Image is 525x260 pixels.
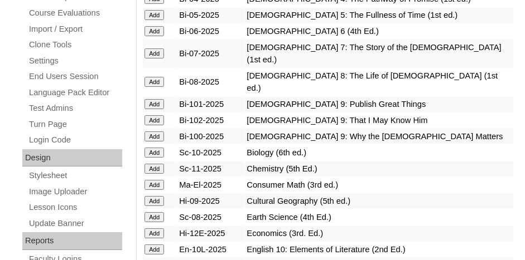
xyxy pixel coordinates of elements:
[245,23,513,39] td: [DEMOGRAPHIC_DATA] 6 (4th Ed.)
[28,217,122,230] a: Update Banner
[28,38,122,52] a: Clone Tools
[145,10,164,20] input: Add
[245,193,513,209] td: Cultural Geography (5th ed.)
[145,131,164,141] input: Add
[145,212,164,222] input: Add
[245,161,513,176] td: Chemistry (5th Ed.)
[28,70,122,84] a: End Users Session
[177,177,244,193] td: Ma-El-2025
[245,129,513,144] td: [DEMOGRAPHIC_DATA] 9: Why the [DEMOGRAPHIC_DATA] Matters
[22,149,122,167] div: Design
[177,193,244,209] td: Hi-09-2025
[177,68,244,96] td: Bi-08-2025
[28,185,122,199] a: Image Uploader
[177,242,244,257] td: En-10L-2025
[28,86,122,100] a: Language Pack Editor
[245,7,513,23] td: [DEMOGRAPHIC_DATA] 5: The Fullness of Time (1st ed.)
[245,242,513,257] td: English 10: Elements of Literature (2nd Ed.)
[245,209,513,225] td: Earth Science (4th Ed.)
[245,225,513,241] td: Economics (3rd. Ed.)
[145,77,164,87] input: Add
[177,209,244,225] td: Sc-08-2025
[28,117,122,131] a: Turn Page
[177,40,244,67] td: Bi-07-2025
[145,164,164,174] input: Add
[177,161,244,176] td: Sc-11-2025
[245,40,513,67] td: [DEMOGRAPHIC_DATA] 7: The Story of the [DEMOGRAPHIC_DATA] (1st ed.)
[28,22,122,36] a: Import / Export
[145,148,164,158] input: Add
[245,68,513,96] td: [DEMOGRAPHIC_DATA] 8: The Life of [DEMOGRAPHIC_DATA] (1st ed.)
[28,101,122,115] a: Test Admins
[145,26,164,36] input: Add
[177,145,244,160] td: Sc-10-2025
[145,99,164,109] input: Add
[145,115,164,125] input: Add
[177,225,244,241] td: Hi-12E-2025
[145,196,164,206] input: Add
[245,96,513,112] td: [DEMOGRAPHIC_DATA] 9: Publish Great Things
[28,133,122,147] a: Login Code
[28,54,122,68] a: Settings
[177,129,244,144] td: Bi-100-2025
[177,7,244,23] td: Bi-05-2025
[28,6,122,20] a: Course Evaluations
[145,180,164,190] input: Add
[245,145,513,160] td: Biology (6th ed.)
[28,200,122,214] a: Lesson Icons
[145,244,164,254] input: Add
[245,112,513,128] td: [DEMOGRAPHIC_DATA] 9: That I May Know Him
[177,112,244,128] td: Bi-102-2025
[145,48,164,58] input: Add
[177,96,244,112] td: Bi-101-2025
[145,228,164,238] input: Add
[177,23,244,39] td: Bi-06-2025
[28,169,122,183] a: Stylesheet
[245,177,513,193] td: Consumer Math (3rd ed.)
[22,232,122,250] div: Reports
